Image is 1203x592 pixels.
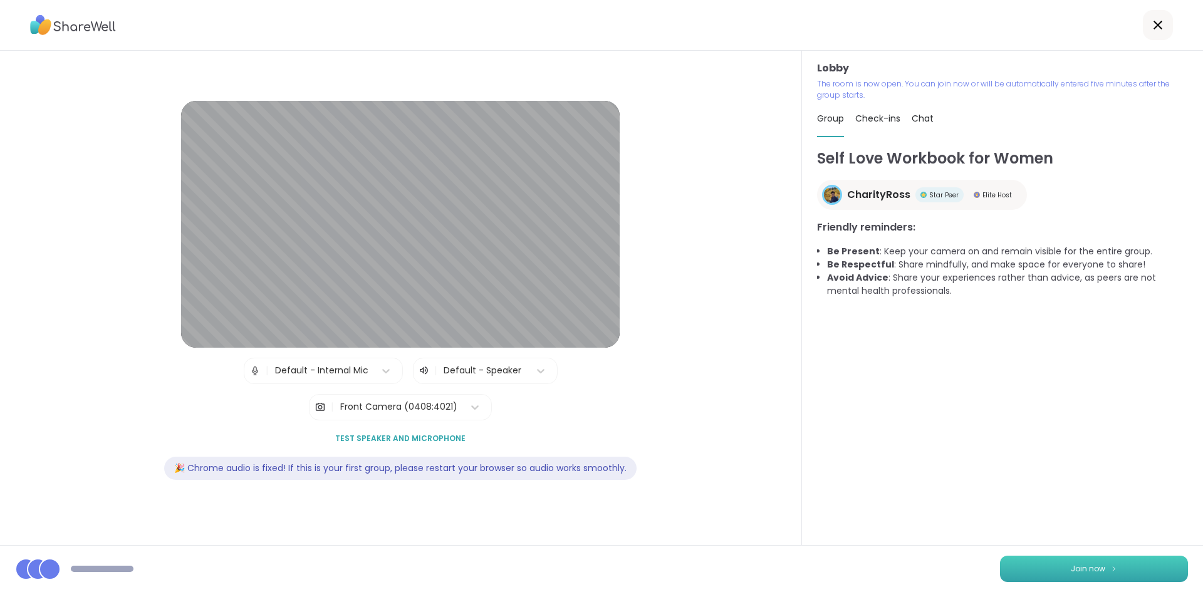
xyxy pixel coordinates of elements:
[974,192,980,198] img: Elite Host
[817,147,1188,170] h1: Self Love Workbook for Women
[920,192,927,198] img: Star Peer
[330,425,471,452] button: Test speaker and microphone
[275,364,368,377] div: Default - Internal Mic
[827,245,1188,258] li: : Keep your camera on and remain visible for the entire group.
[817,78,1188,101] p: The room is now open. You can join now or will be automatically entered five minutes after the gr...
[30,11,116,39] img: ShareWell Logo
[855,112,900,125] span: Check-ins
[1000,556,1188,582] button: Join now
[912,112,934,125] span: Chat
[827,245,880,257] b: Be Present
[824,187,840,203] img: CharityRoss
[817,112,844,125] span: Group
[847,187,910,202] span: CharityRoss
[249,358,261,383] img: Microphone
[1110,565,1118,572] img: ShareWell Logomark
[315,395,326,420] img: Camera
[817,180,1027,210] a: CharityRossCharityRossStar PeerStar PeerElite HostElite Host
[164,457,637,480] div: 🎉 Chrome audio is fixed! If this is your first group, please restart your browser so audio works ...
[827,271,888,284] b: Avoid Advice
[1071,563,1105,574] span: Join now
[827,258,894,271] b: Be Respectful
[982,190,1012,200] span: Elite Host
[817,61,1188,76] h3: Lobby
[827,258,1188,271] li: : Share mindfully, and make space for everyone to share!
[817,220,1188,235] h3: Friendly reminders:
[335,433,466,444] span: Test speaker and microphone
[434,363,437,378] span: |
[331,395,334,420] span: |
[266,358,269,383] span: |
[929,190,959,200] span: Star Peer
[827,271,1188,298] li: : Share your experiences rather than advice, as peers are not mental health professionals.
[340,400,457,413] div: Front Camera (0408:4021)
